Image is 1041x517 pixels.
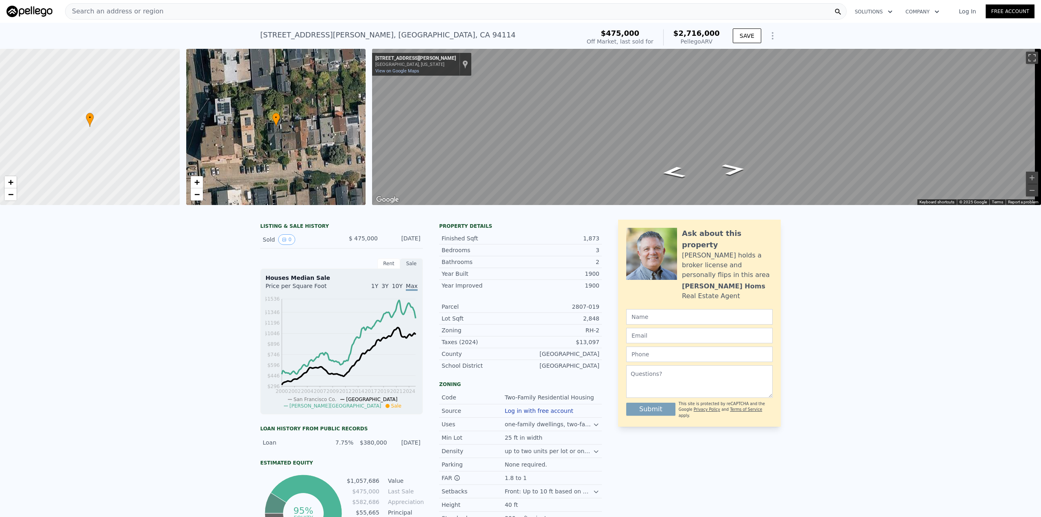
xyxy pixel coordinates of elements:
[505,393,596,401] div: Two-Family Residential Housing
[505,460,549,469] div: None required.
[191,176,203,188] a: Zoom in
[1026,52,1038,64] button: Toggle fullscreen view
[730,407,762,412] a: Terms of Service
[848,4,899,19] button: Solutions
[267,352,280,358] tspan: $746
[381,283,388,289] span: 3Y
[386,497,423,506] td: Appreciation
[764,28,781,44] button: Show Options
[439,223,602,229] div: Property details
[375,62,456,67] div: [GEOGRAPHIC_DATA], [US_STATE]
[346,476,380,485] td: $1,057,686
[327,388,339,394] tspan: 2009
[260,223,423,231] div: LISTING & SALE HISTORY
[505,487,593,495] div: Front: Up to 10 ft based on adjacent properties; Rear: 30% of lot depth or at least 15 ft; Side: ...
[4,188,17,201] a: Zoom out
[442,407,505,415] div: Source
[8,177,13,187] span: +
[959,200,987,204] span: © 2025 Google
[339,388,352,394] tspan: 2012
[442,281,520,290] div: Year Improved
[442,434,505,442] div: Min Lot
[301,388,314,394] tspan: 2004
[442,246,520,254] div: Bedrooms
[462,60,468,69] a: Show location on map
[403,388,416,394] tspan: 2024
[4,176,17,188] a: Zoom in
[260,29,516,41] div: [STREET_ADDRESS][PERSON_NAME] , [GEOGRAPHIC_DATA] , CA 94114
[260,425,423,432] div: Loan history from public records
[358,438,387,447] div: $380,000
[601,29,640,37] span: $475,000
[263,234,335,245] div: Sold
[442,303,520,311] div: Parcel
[374,194,401,205] img: Google
[1026,172,1038,184] button: Zoom in
[374,194,401,205] a: Open this area in Google Maps (opens a new window)
[442,487,505,495] div: Setbacks
[442,420,505,428] div: Uses
[390,388,403,394] tspan: 2021
[673,37,720,46] div: Pellego ARV
[520,246,599,254] div: 3
[505,501,519,509] div: 40 ft
[264,331,280,336] tspan: $1046
[365,388,377,394] tspan: 2017
[520,350,599,358] div: [GEOGRAPHIC_DATA]
[377,258,400,269] div: Rent
[392,283,403,289] span: 10Y
[439,381,602,388] div: Zoning
[520,362,599,370] div: [GEOGRAPHIC_DATA]
[520,338,599,346] div: $13,097
[325,438,353,447] div: 7.75%
[442,270,520,278] div: Year Built
[682,228,773,251] div: Ask about this property
[264,296,280,302] tspan: $1536
[346,497,380,506] td: $582,686
[949,7,986,15] a: Log In
[314,388,327,394] tspan: 2007
[346,487,380,496] td: $475,000
[694,407,720,412] a: Privacy Policy
[7,6,52,17] img: Pellego
[264,320,280,326] tspan: $1196
[293,506,313,516] tspan: 95%
[194,189,199,199] span: −
[505,420,593,428] div: one-family dwellings, two-family houses
[520,326,599,334] div: RH-2
[260,460,423,466] div: Estimated Equity
[375,68,419,74] a: View on Google Maps
[520,303,599,311] div: 2807-019
[442,447,505,455] div: Density
[266,274,418,282] div: Houses Median Sale
[191,188,203,201] a: Zoom out
[386,487,423,496] td: Last Sale
[346,508,380,517] td: $55,665
[505,434,544,442] div: 25 ft in width
[442,350,520,358] div: County
[520,234,599,242] div: 1,873
[442,501,505,509] div: Height
[406,283,418,291] span: Max
[272,113,280,127] div: •
[520,270,599,278] div: 1900
[992,200,1003,204] a: Terms
[86,113,94,127] div: •
[267,384,280,389] tspan: $296
[587,37,653,46] div: Off Market, last sold for
[733,28,761,43] button: SAVE
[1008,200,1039,204] a: Report a problem
[194,177,199,187] span: +
[442,234,520,242] div: Finished Sqft
[505,447,593,455] div: up to two units per lot or one unit per 1,500 sqft of lot area
[400,258,423,269] div: Sale
[626,347,773,362] input: Phone
[65,7,163,16] span: Search an address or region
[294,397,337,402] span: San Francisco Co.
[442,314,520,323] div: Lot Sqft
[391,403,402,409] span: Sale
[267,373,280,379] tspan: $446
[682,291,740,301] div: Real Estate Agent
[278,234,295,245] button: View historical data
[272,114,280,121] span: •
